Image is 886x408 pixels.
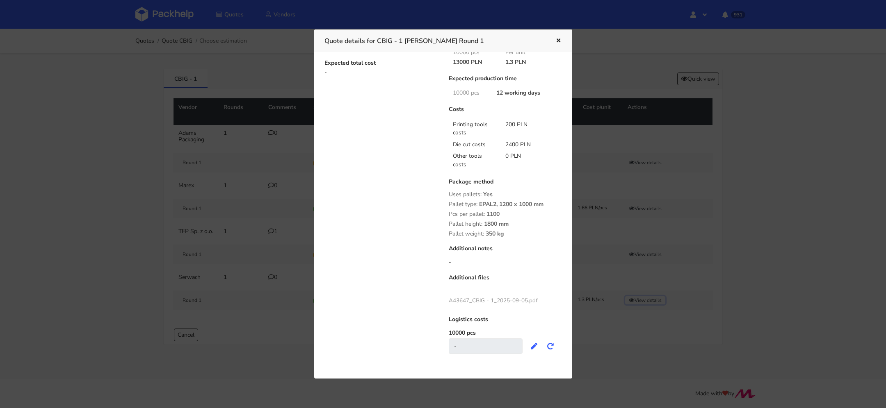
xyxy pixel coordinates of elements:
div: Per unit [500,49,552,56]
div: 13000 PLN [447,59,500,66]
label: 10000 pcs [449,329,476,337]
div: - [324,68,438,77]
span: Pallet weight: [449,230,484,238]
div: 12 working days [491,90,552,96]
span: 1800 mm [484,220,509,234]
h3: Quote details for CBIG - 1 [PERSON_NAME] Round 1 [324,35,543,47]
a: A43647_CBIG - 1_2025-09-05.pdf [449,297,538,304]
div: - [449,258,562,266]
div: Package method [449,179,562,191]
div: Logistics costs [449,316,562,329]
div: 0 PLN [500,152,552,169]
div: Costs [449,106,562,119]
span: 1100 [486,210,500,224]
div: Printing tools costs [447,120,500,137]
span: EPAL2, 1200 x 1000 mm [479,200,543,214]
span: Pallet type: [449,200,477,208]
div: Other tools costs [447,152,500,169]
div: Expected production time [449,75,562,88]
div: 2400 PLN [500,141,552,149]
div: 10000 pcs [447,90,491,96]
div: - [449,338,523,354]
div: Additional files [449,274,562,287]
span: Uses pallets: [449,190,482,198]
div: Expected total cost [324,60,438,68]
div: 10000 pcs [447,49,500,56]
span: 350 kg [486,230,504,244]
span: Pcs per pallet: [449,210,485,218]
span: Yes [483,190,493,204]
button: Recalculate [542,339,559,354]
div: Additional notes [449,245,562,258]
div: 1.3 PLN [500,59,552,66]
div: 200 PLN [500,120,552,137]
span: Pallet height: [449,220,482,228]
div: Die cut costs [447,141,500,149]
button: Edit [526,339,542,354]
